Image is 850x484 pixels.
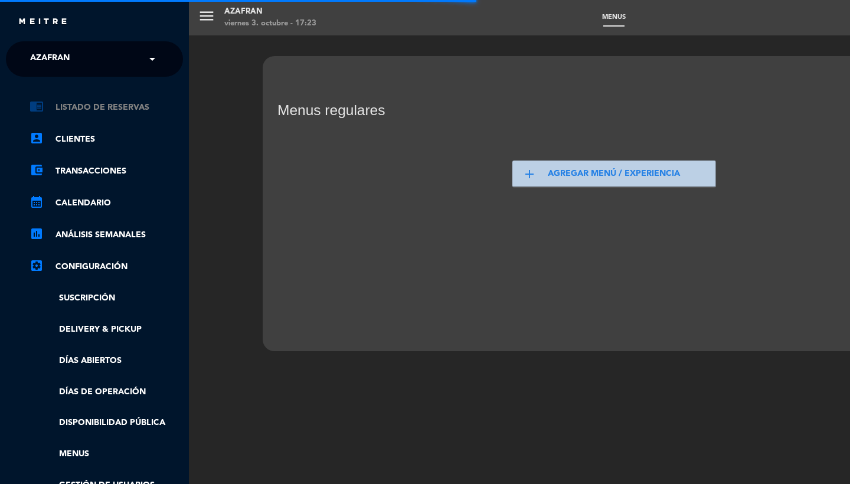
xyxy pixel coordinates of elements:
[30,227,44,241] i: assessment
[30,196,183,210] a: calendar_monthCalendario
[18,18,68,27] img: MEITRE
[30,260,183,274] a: Configuración
[30,164,183,178] a: account_balance_walletTransacciones
[30,385,183,399] a: Días de Operación
[30,195,44,209] i: calendar_month
[30,47,70,71] span: Azafran
[30,416,183,430] a: Disponibilidad pública
[30,100,183,115] a: chrome_reader_modeListado de Reservas
[30,163,44,177] i: account_balance_wallet
[30,354,183,368] a: Días abiertos
[30,292,183,305] a: Suscripción
[30,447,183,461] a: Menus
[30,259,44,273] i: settings_applications
[30,132,183,146] a: account_boxClientes
[30,131,44,145] i: account_box
[30,323,183,336] a: Delivery & Pickup
[30,228,183,242] a: assessmentANÁLISIS SEMANALES
[30,99,44,113] i: chrome_reader_mode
